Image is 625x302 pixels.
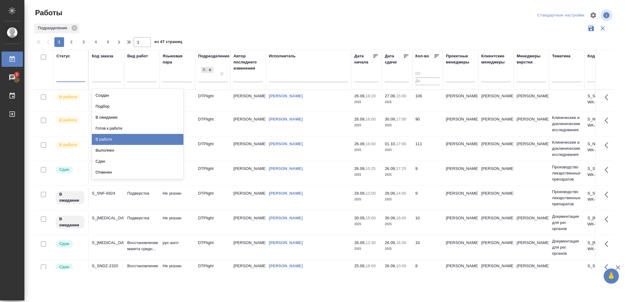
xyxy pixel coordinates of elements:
button: Здесь прячутся важные кнопки [601,237,616,251]
div: Подбор [92,101,183,112]
div: Менеджер проверил работу исполнителя, передает ее на следующий этап [55,166,85,174]
p: 26.09, [354,240,366,245]
td: [PERSON_NAME] [443,90,478,111]
div: Тематика [552,53,570,59]
p: 12:00 [366,191,376,196]
p: Подверстка [127,190,157,196]
p: 26.09, [385,240,396,245]
button: Здесь прячутся важные кнопки [601,138,616,153]
p: Подверстка [127,215,157,221]
p: 26.09, [354,117,366,121]
p: 17:25 [396,166,406,171]
p: [PERSON_NAME] [517,215,546,221]
p: 27.09, [385,94,396,98]
button: 2 [67,37,76,47]
td: [PERSON_NAME] [443,138,478,159]
p: 16:00 [396,216,406,220]
div: DTPlight [201,67,207,73]
td: Не указан [160,260,195,281]
span: 5 [103,39,113,45]
td: DTPlight [195,187,230,209]
td: [PERSON_NAME] [443,163,478,184]
td: [PERSON_NAME] [478,163,514,184]
td: [PERSON_NAME] [230,138,266,159]
p: 2025 [385,99,409,105]
p: 2025 [354,269,379,275]
td: 90 [412,113,443,135]
p: 2025 [354,196,379,203]
p: 16:00 [366,117,376,121]
div: Создан [92,90,183,101]
button: Здесь прячутся важные кнопки [601,260,616,275]
p: Клинические и доклинические исследования [552,139,581,158]
p: 26.09, [354,142,366,146]
p: 26.09, [354,94,366,98]
td: S_SNDZ-2331-WK-007 [584,90,620,111]
div: Код заказа [92,53,113,59]
a: 2 [2,70,23,85]
span: 4 [91,39,101,45]
td: [PERSON_NAME] [478,187,514,209]
button: Здесь прячутся важные кнопки [601,163,616,177]
div: Исполнитель [269,53,296,59]
td: Не указан [160,212,195,233]
p: 2025 [385,147,409,153]
span: 2 [12,71,21,77]
button: 4 [91,37,101,47]
div: Вид работ [127,53,148,59]
td: S_NVRT-5220-WK-010 [584,138,620,159]
div: Дата начала [354,53,373,65]
div: Кол-во [415,53,429,59]
div: Сдан [92,156,183,167]
td: [PERSON_NAME] [478,138,514,159]
p: 26.09, [354,166,366,171]
a: [PERSON_NAME] [269,166,303,171]
div: Код работы [587,53,611,59]
p: 2025 [354,246,379,252]
td: S_SNF-6924-WK-004 [584,187,620,209]
p: [PERSON_NAME] [517,141,546,147]
button: Здесь прячутся важные кнопки [601,187,616,202]
div: Выполнен [92,145,183,156]
span: 2 [67,39,76,45]
p: В ожидании [59,191,81,203]
td: [PERSON_NAME] [230,237,266,258]
div: Менеджеры верстки [517,53,546,65]
p: 15:00 [396,94,406,98]
div: Менеджер проверил работу исполнителя, передает ее на следующий этап [55,263,85,271]
p: В работе [59,142,77,148]
div: Проектные менеджеры [446,53,475,65]
button: 3 [79,37,89,47]
td: DTPlight [195,212,230,233]
p: 2025 [385,172,409,178]
td: S_SNF-6924-WK-006 [584,163,620,184]
td: [PERSON_NAME] [443,212,478,233]
p: 18:20 [366,94,376,98]
td: 9 [412,163,443,184]
p: 25.09, [354,264,366,268]
button: Здесь прячутся важные кнопки [601,113,616,128]
div: Дата сдачи [385,53,403,65]
p: [PERSON_NAME] [517,263,546,269]
p: 30.09, [354,216,366,220]
div: В работе [92,134,183,145]
td: [PERSON_NAME] [230,163,266,184]
div: Менеджер проверил работу исполнителя, передает ее на следующий этап [55,240,85,248]
p: 2025 [354,147,379,153]
p: 17:00 [396,117,406,121]
button: Сохранить фильтры [585,23,597,34]
p: 2025 [385,269,409,275]
p: 01.10, [385,142,396,146]
td: [PERSON_NAME] [478,212,514,233]
span: Настроить таблицу [586,8,601,23]
p: 2025 [354,122,379,128]
p: [PERSON_NAME] [517,116,546,122]
td: DTPlight [195,113,230,135]
div: Исполнитель назначен, приступать к работе пока рано [55,190,85,205]
input: От [415,70,440,78]
p: 2025 [385,221,409,227]
p: 2025 [385,122,409,128]
p: 2025 [354,172,379,178]
td: DTPlight [195,237,230,258]
p: Документация для рег. органов [552,238,581,257]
